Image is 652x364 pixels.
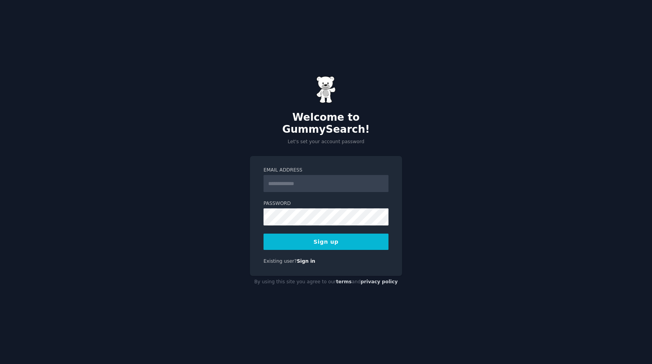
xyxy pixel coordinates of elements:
a: Sign in [297,258,316,264]
button: Sign up [264,234,388,250]
label: Email Address [264,167,388,174]
a: privacy policy [361,279,398,284]
div: By using this site you agree to our and [250,276,402,288]
a: terms [336,279,352,284]
span: Existing user? [264,258,297,264]
h2: Welcome to GummySearch! [250,111,402,136]
label: Password [264,200,388,207]
img: Gummy Bear [316,76,336,103]
p: Let's set your account password [250,139,402,146]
